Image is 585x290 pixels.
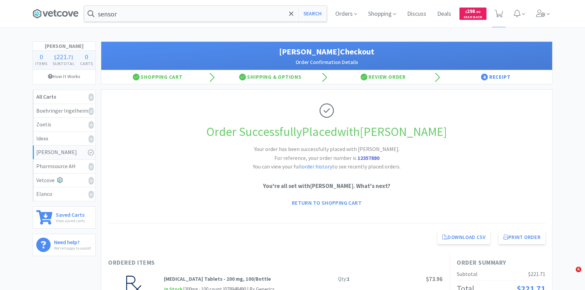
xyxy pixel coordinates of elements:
[108,122,545,142] h1: Order Successfully Placed with [PERSON_NAME]
[89,121,94,129] i: 0
[465,8,480,14] span: 298
[164,276,271,282] strong: [MEDICAL_DATA] Tablets - 200 mg, 100/Bottle
[404,11,429,17] a: Discuss
[274,154,379,161] span: For reference, your order number is
[298,6,327,22] button: Search
[89,163,94,171] i: 0
[89,177,94,185] i: 0
[36,93,56,100] strong: All Carts
[85,52,88,61] span: 0
[89,191,94,198] i: 0
[50,53,78,60] div: .
[36,190,92,199] div: Elanco
[101,70,214,84] div: Shopping Cart
[464,15,482,20] span: Cash Back
[36,162,92,171] div: Pharmsource AH
[33,146,95,160] a: [PERSON_NAME]
[33,70,95,83] a: How It Works
[528,270,545,277] span: $221.71
[108,181,545,191] p: You're all set with [PERSON_NAME] . What's next?
[40,52,43,61] span: 0
[56,217,85,224] p: View saved carts
[36,120,92,129] div: Zoetis
[33,174,95,188] a: Vetcove0
[475,10,480,14] span: . 90
[457,270,478,279] div: Subtotal
[89,108,94,115] i: 0
[89,93,94,101] i: 0
[33,132,95,146] a: Idexx0
[77,60,95,67] h4: Carts
[56,52,67,61] span: 221
[108,45,545,58] h1: [PERSON_NAME] Checkout
[36,106,92,115] div: Boehringer Ingelheim
[214,70,327,84] div: Shipping & Options
[36,134,92,143] div: Idexx
[33,90,95,104] a: All Carts0
[576,267,581,272] span: 6
[498,230,545,244] button: Print Order
[56,210,85,217] h6: Saved Carts
[327,70,440,84] div: Review Order
[302,163,332,170] a: order history
[33,187,95,201] a: Elanco0
[54,54,56,61] span: $
[108,258,313,268] h1: Ordered Items
[33,60,50,67] h4: Items
[465,10,467,14] span: $
[84,6,327,22] input: Search by item, sku, manufacturer, ingredient, size...
[438,230,490,244] a: Download CSV
[33,104,95,118] a: Boehringer Ingelheim0
[36,148,92,157] div: [PERSON_NAME]
[89,135,94,143] i: 0
[36,176,92,185] div: Vetcove
[338,275,350,283] div: Qty:
[357,154,379,161] strong: 12357880
[562,267,578,283] iframe: Intercom live chat
[54,238,91,245] h6: Need help?
[434,11,454,17] a: Deals
[426,275,443,283] span: $73.96
[287,196,366,210] a: Return to Shopping Cart
[108,58,545,66] h2: Order Confirmation Details
[481,74,488,80] span: 4
[68,54,74,61] span: 71
[33,118,95,132] a: Zoetis0
[347,276,350,282] strong: 1
[459,4,486,23] a: $298.90Cash Back
[440,70,552,84] div: Receipt
[50,60,78,67] h4: Subtotal
[224,145,429,171] h2: Your order has been successfully placed with [PERSON_NAME]. You can view your full to see recentl...
[32,206,96,229] a: Saved CartsView saved carts
[33,160,95,174] a: Pharmsource AH0
[33,42,95,51] h1: [PERSON_NAME]
[457,258,545,268] h1: Order Summary
[54,245,91,251] p: We're happy to assist!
